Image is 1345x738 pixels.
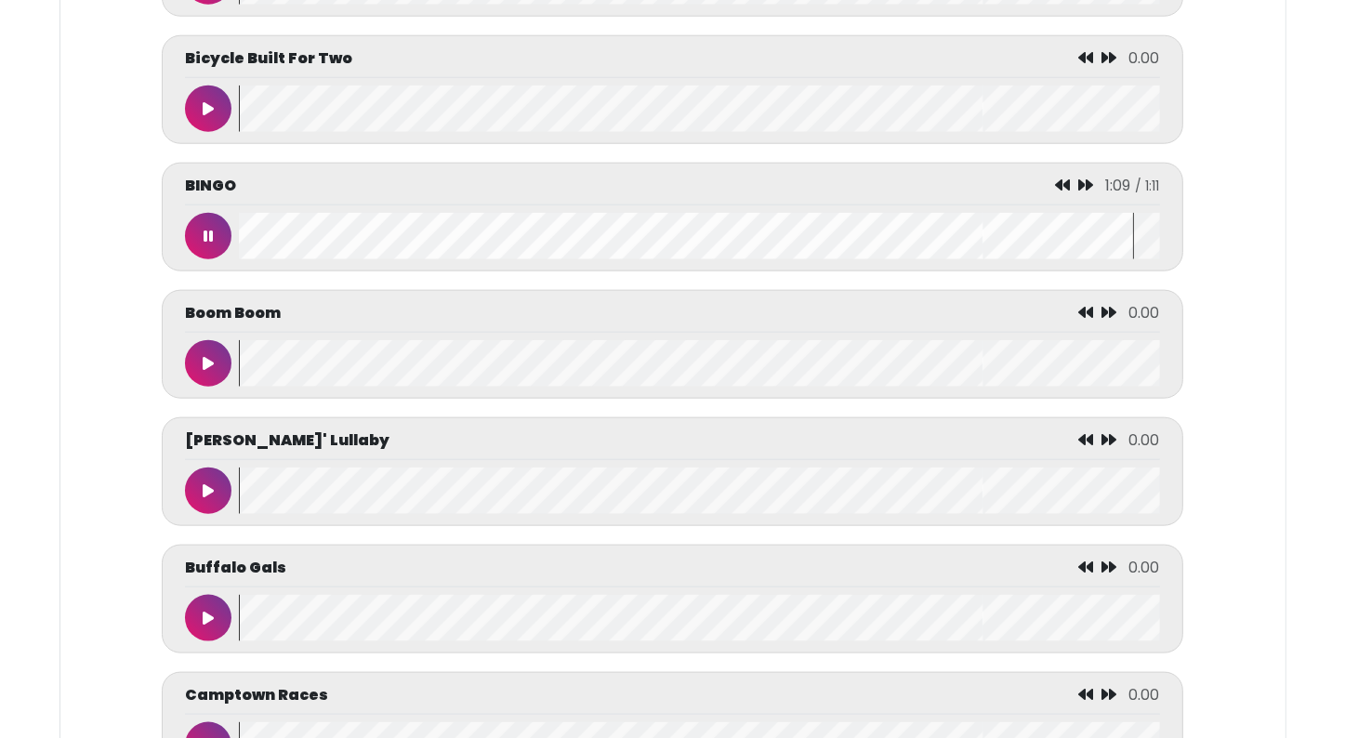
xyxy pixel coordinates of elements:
p: Buffalo Gals [185,557,286,579]
span: 0.00 [1129,302,1160,323]
span: 0.00 [1129,429,1160,451]
p: Boom Boom [185,302,281,324]
p: [PERSON_NAME]' Lullaby [185,429,389,452]
span: 0.00 [1129,557,1160,578]
p: Bicycle Built For Two [185,47,352,70]
span: 0.00 [1129,47,1160,69]
span: 1:09 [1106,175,1131,196]
p: Camptown Races [185,684,328,706]
p: BINGO [185,175,236,197]
span: 0.00 [1129,684,1160,705]
span: / 1:11 [1136,177,1160,195]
